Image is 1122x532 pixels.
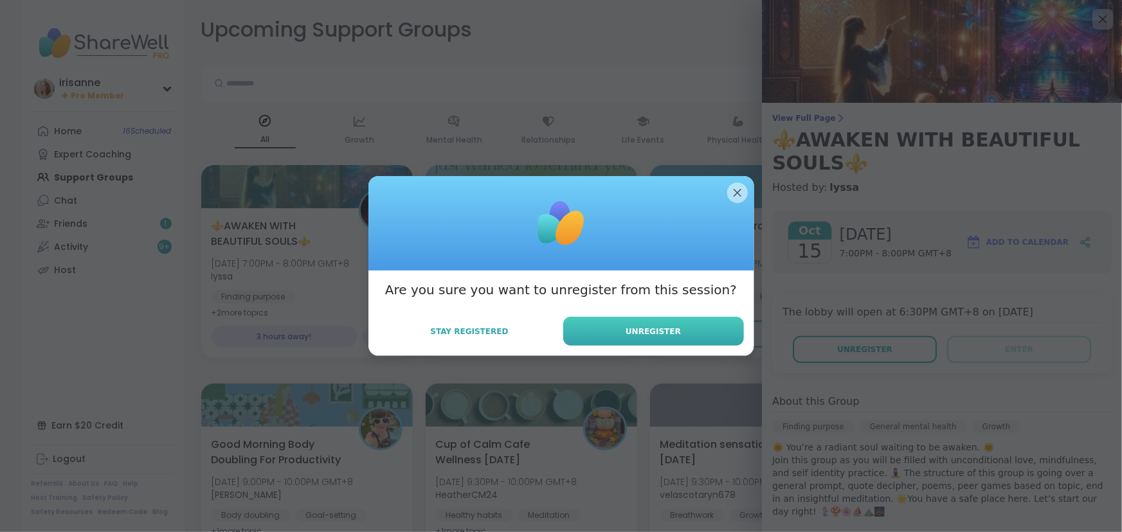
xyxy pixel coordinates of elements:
span: Unregister [626,326,681,337]
button: Stay Registered [379,318,561,345]
img: ShareWell Logomark [529,191,593,256]
span: Stay Registered [430,326,508,337]
h3: Are you sure you want to unregister from this session? [385,281,737,299]
button: Unregister [563,317,744,346]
